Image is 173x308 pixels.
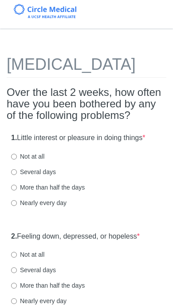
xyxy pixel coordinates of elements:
img: Circle Medical Logo [14,4,76,18]
input: More than half the days [11,283,17,289]
label: Nearly every day [11,297,67,305]
label: Several days [11,167,56,176]
input: Nearly every day [11,200,17,206]
h1: [MEDICAL_DATA] [7,56,166,78]
label: Not at all [11,152,44,161]
input: Not at all [11,154,17,160]
label: More than half the days [11,183,85,192]
strong: 2. [11,232,17,240]
input: Several days [11,267,17,273]
input: Nearly every day [11,298,17,304]
label: Not at all [11,250,44,259]
label: Several days [11,266,56,274]
strong: 1. [11,134,17,141]
label: More than half the days [11,281,85,290]
label: Nearly every day [11,198,67,207]
input: More than half the days [11,185,17,190]
label: Feeling down, depressed, or hopeless [11,232,140,242]
input: Not at all [11,252,17,258]
h2: Over the last 2 weeks, how often have you been bothered by any of the following problems? [7,87,166,122]
input: Several days [11,169,17,175]
label: Little interest or pleasure in doing things [11,133,145,143]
